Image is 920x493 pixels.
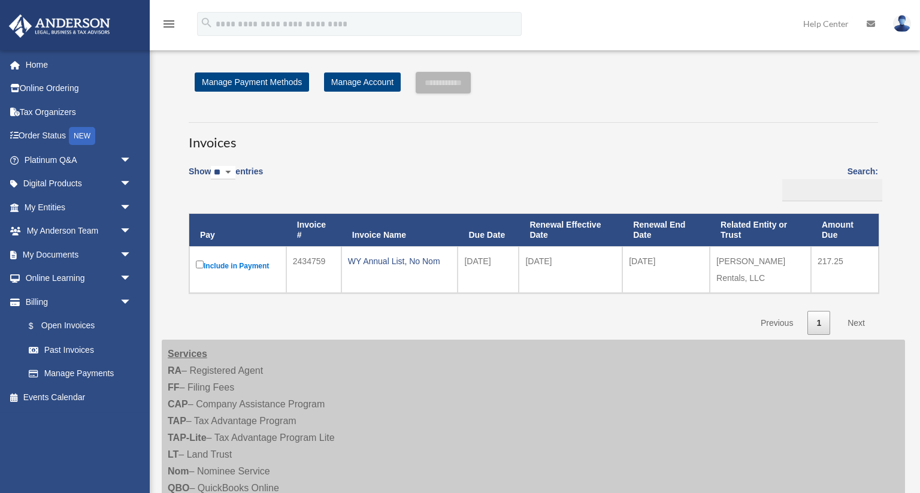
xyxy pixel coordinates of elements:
strong: QBO [168,483,189,493]
i: search [200,16,213,29]
a: Order StatusNEW [8,124,150,149]
a: Billingarrow_drop_down [8,290,144,314]
a: Manage Payment Methods [195,72,309,92]
strong: CAP [168,399,188,409]
th: Related Entity or Trust: activate to sort column ascending [710,214,811,246]
td: [DATE] [519,246,622,293]
a: Manage Account [324,72,401,92]
strong: TAP [168,416,186,426]
td: [DATE] [622,246,710,293]
span: arrow_drop_down [120,290,144,314]
a: $Open Invoices [17,314,138,338]
a: My Documentsarrow_drop_down [8,243,150,267]
strong: Services [168,349,207,359]
strong: FF [168,382,180,392]
input: Include in Payment [196,261,204,268]
a: Events Calendar [8,385,150,409]
a: Home [8,53,150,77]
a: Digital Productsarrow_drop_down [8,172,150,196]
span: $ [35,319,41,334]
td: 2434759 [286,246,341,293]
label: Include in Payment [196,258,280,273]
a: Manage Payments [17,362,144,386]
strong: LT [168,449,178,459]
span: arrow_drop_down [120,243,144,267]
a: menu [162,21,176,31]
span: arrow_drop_down [120,267,144,291]
span: arrow_drop_down [120,172,144,196]
label: Show entries [189,164,263,192]
td: [DATE] [458,246,519,293]
a: My Entitiesarrow_drop_down [8,195,150,219]
a: 1 [807,311,830,335]
td: [PERSON_NAME] Rentals, LLC [710,246,811,293]
a: Past Invoices [17,338,144,362]
select: Showentries [211,166,235,180]
th: Renewal End Date: activate to sort column ascending [622,214,710,246]
a: Tax Organizers [8,100,150,124]
img: Anderson Advisors Platinum Portal [5,14,114,38]
a: Online Ordering [8,77,150,101]
a: Next [839,311,874,335]
div: NEW [69,127,95,145]
strong: Nom [168,466,189,476]
a: Platinum Q&Aarrow_drop_down [8,148,150,172]
a: Online Learningarrow_drop_down [8,267,150,291]
th: Due Date: activate to sort column ascending [458,214,519,246]
i: menu [162,17,176,31]
img: User Pic [893,15,911,32]
td: 217.25 [811,246,879,293]
strong: RA [168,365,181,376]
th: Renewal Effective Date: activate to sort column ascending [519,214,622,246]
th: Invoice #: activate to sort column ascending [286,214,341,246]
span: arrow_drop_down [120,148,144,173]
a: My Anderson Teamarrow_drop_down [8,219,150,243]
th: Pay: activate to sort column descending [189,214,286,246]
input: Search: [782,179,882,202]
th: Amount Due: activate to sort column ascending [811,214,879,246]
span: arrow_drop_down [120,195,144,220]
a: Previous [752,311,802,335]
h3: Invoices [189,122,878,152]
span: arrow_drop_down [120,219,144,244]
label: Search: [778,164,878,201]
strong: TAP-Lite [168,432,207,443]
div: WY Annual List, No Nom [348,253,452,270]
th: Invoice Name: activate to sort column ascending [341,214,458,246]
